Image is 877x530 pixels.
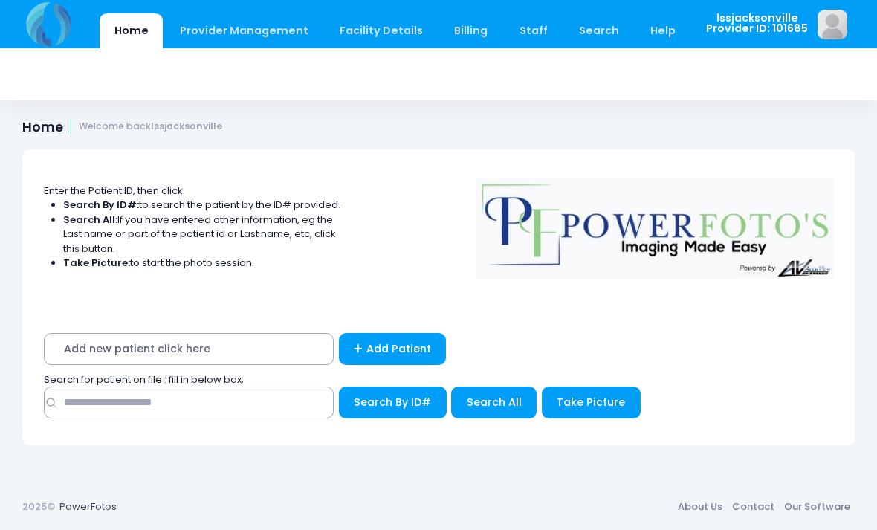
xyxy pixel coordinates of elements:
[63,256,341,271] li: to start the photo session.
[44,333,334,365] span: Add new patient click here
[339,387,447,418] button: Search By ID#
[451,387,537,418] button: Search All
[542,387,641,418] button: Take Picture
[100,13,163,48] a: Home
[44,184,183,198] span: Enter the Patient ID, then click
[151,120,222,132] strong: lssjacksonville
[63,256,130,270] strong: Take Picture:
[339,333,447,365] a: Add Patient
[44,372,244,387] span: Search for patient on file : fill in below box;
[59,500,117,514] a: PowerFotos
[165,13,323,48] a: Provider Management
[79,121,222,132] small: Welcome back
[467,395,522,410] span: Search All
[63,213,117,227] strong: Search All:
[727,494,779,520] a: Contact
[440,13,502,48] a: Billing
[505,13,562,48] a: Staff
[469,169,841,279] img: Logo
[326,13,438,48] a: Facility Details
[22,500,55,514] span: 2025©
[818,10,847,39] img: image
[564,13,633,48] a: Search
[354,395,431,410] span: Search By ID#
[706,13,808,34] span: lssjacksonville Provider ID: 101685
[22,119,222,135] h1: Home
[63,213,341,256] li: If you have entered other information, eg the Last name or part of the patient id or Last name, e...
[63,198,139,212] strong: Search By ID#:
[779,494,855,520] a: Our Software
[63,198,341,213] li: to search the patient by the ID# provided.
[636,13,690,48] a: Help
[673,494,727,520] a: About Us
[557,395,625,410] span: Take Picture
